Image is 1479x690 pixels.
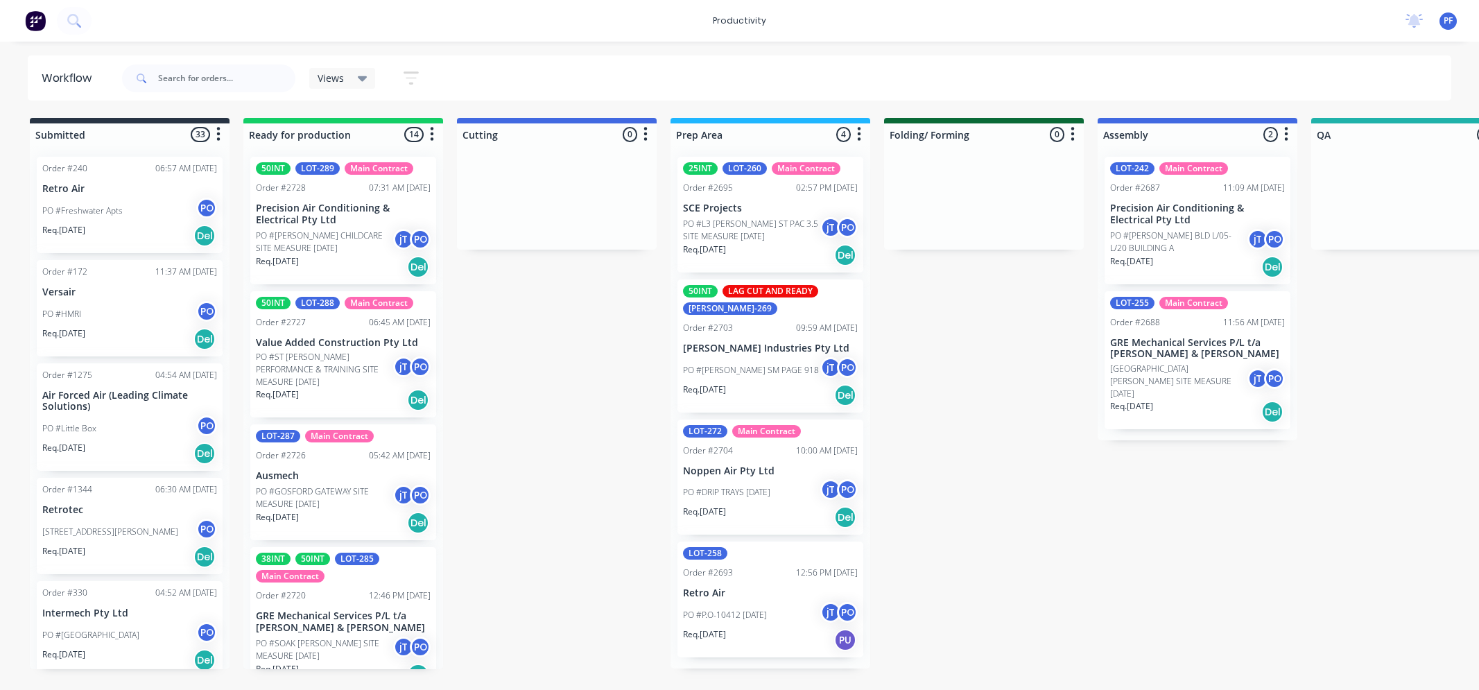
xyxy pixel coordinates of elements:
[256,485,393,510] p: PO #GOSFORD GATEWAY SITE MEASURE [DATE]
[732,425,801,438] div: Main Contract
[683,202,858,214] p: SCE Projects
[683,383,726,396] p: Req. [DATE]
[723,285,818,297] div: LAG CUT AND READY
[37,363,223,472] div: Order #127504:54 AM [DATE]Air Forced Air (Leading Climate Solutions)PO #Little BoxPOReq.[DATE]Del
[837,357,858,378] div: PO
[683,182,733,194] div: Order #2695
[683,425,727,438] div: LOT-272
[1110,297,1154,309] div: LOT-255
[1247,229,1268,250] div: jT
[42,327,85,340] p: Req. [DATE]
[683,628,726,641] p: Req. [DATE]
[256,230,393,255] p: PO #[PERSON_NAME] CHILDCARE SITE MEASURE [DATE]
[1110,316,1160,329] div: Order #2688
[318,71,344,85] span: Views
[1110,255,1153,268] p: Req. [DATE]
[256,570,325,583] div: Main Contract
[772,162,840,175] div: Main Contract
[410,637,431,657] div: PO
[369,589,431,602] div: 12:46 PM [DATE]
[796,567,858,579] div: 12:56 PM [DATE]
[1264,229,1285,250] div: PO
[683,322,733,334] div: Order #2703
[683,547,727,560] div: LOT-258
[42,205,123,217] p: PO #Freshwater Apts
[193,649,216,671] div: Del
[683,506,726,518] p: Req. [DATE]
[369,449,431,462] div: 05:42 AM [DATE]
[37,157,223,253] div: Order #24006:57 AM [DATE]Retro AirPO #Freshwater AptsPOReq.[DATE]Del
[683,486,770,499] p: PO #DRIP TRAYS [DATE]
[834,629,856,651] div: PU
[155,587,217,599] div: 04:52 AM [DATE]
[1223,316,1285,329] div: 11:56 AM [DATE]
[256,182,306,194] div: Order #2728
[42,629,139,641] p: PO #[GEOGRAPHIC_DATA]
[1159,162,1228,175] div: Main Contract
[42,422,96,435] p: PO #Little Box
[256,637,393,662] p: PO #SOAK [PERSON_NAME] SITE MEASURE [DATE]
[837,602,858,623] div: PO
[683,162,718,175] div: 25INT
[683,567,733,579] div: Order #2693
[393,485,414,506] div: jT
[42,587,87,599] div: Order #330
[723,162,767,175] div: LOT-260
[1444,15,1453,27] span: PF
[42,607,217,619] p: Intermech Pty Ltd
[369,316,431,329] div: 06:45 AM [DATE]
[42,162,87,175] div: Order #240
[677,420,863,535] div: LOT-272Main ContractOrder #270410:00 AM [DATE]Noppen Air Pty LtdPO #DRIP TRAYS [DATE]jTPOReq.[DAT...
[345,162,413,175] div: Main Contract
[196,415,217,436] div: PO
[677,279,863,413] div: 50INTLAG CUT AND READY[PERSON_NAME]-269Order #270309:59 AM [DATE][PERSON_NAME] Industries Pty Ltd...
[834,244,856,266] div: Del
[193,328,216,350] div: Del
[196,622,217,643] div: PO
[1105,157,1290,284] div: LOT-242Main ContractOrder #268711:09 AM [DATE]Precision Air Conditioning & Electrical Pty LtdPO #...
[820,602,841,623] div: jT
[820,357,841,378] div: jT
[42,504,217,516] p: Retrotec
[683,609,767,621] p: PO #P.O-10412 [DATE]
[42,526,178,538] p: [STREET_ADDRESS][PERSON_NAME]
[250,291,436,418] div: 50INTLOT-288Main ContractOrder #272706:45 AM [DATE]Value Added Construction Pty LtdPO #ST [PERSON...
[393,637,414,657] div: jT
[683,285,718,297] div: 50INT
[683,302,777,315] div: [PERSON_NAME]-269
[1261,256,1283,278] div: Del
[393,356,414,377] div: jT
[837,479,858,500] div: PO
[1247,368,1268,389] div: jT
[706,10,773,31] div: productivity
[158,64,295,92] input: Search for orders...
[820,479,841,500] div: jT
[1223,182,1285,194] div: 11:09 AM [DATE]
[256,297,291,309] div: 50INT
[42,308,81,320] p: PO #HMRI
[42,266,87,278] div: Order #172
[1264,368,1285,389] div: PO
[837,217,858,238] div: PO
[155,162,217,175] div: 06:57 AM [DATE]
[796,182,858,194] div: 02:57 PM [DATE]
[369,182,431,194] div: 07:31 AM [DATE]
[42,442,85,454] p: Req. [DATE]
[1110,230,1247,255] p: PO #[PERSON_NAME] BLD L/05-L/20 BUILDING A
[42,648,85,661] p: Req. [DATE]
[407,664,429,686] div: Del
[256,610,431,634] p: GRE Mechanical Services P/L t/a [PERSON_NAME] & [PERSON_NAME]
[407,512,429,534] div: Del
[196,198,217,218] div: PO
[834,384,856,406] div: Del
[1110,363,1247,400] p: [GEOGRAPHIC_DATA][PERSON_NAME] SITE MEASURE [DATE]
[407,389,429,411] div: Del
[155,369,217,381] div: 04:54 AM [DATE]
[683,587,858,599] p: Retro Air
[1105,291,1290,430] div: LOT-255Main ContractOrder #268811:56 AM [DATE]GRE Mechanical Services P/L t/a [PERSON_NAME] & [PE...
[256,202,431,226] p: Precision Air Conditioning & Electrical Pty Ltd
[42,545,85,558] p: Req. [DATE]
[256,162,291,175] div: 50INT
[256,449,306,462] div: Order #2726
[393,229,414,250] div: jT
